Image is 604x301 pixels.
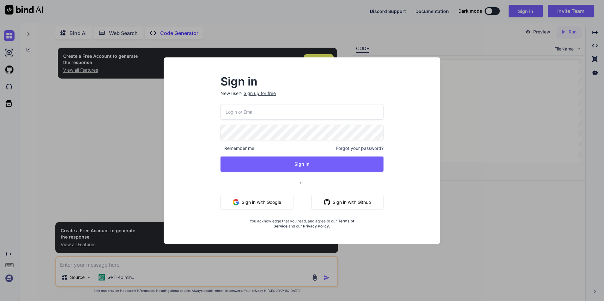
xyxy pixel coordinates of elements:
a: Privacy Policy. [303,224,330,228]
span: Forgot your password? [336,145,384,151]
input: Login or Email [220,104,384,120]
h2: Sign in [220,76,384,86]
img: github [324,199,330,205]
div: You acknowledge that you read, and agree to our and our [248,215,356,229]
span: or [275,175,329,190]
a: Terms of Service [274,219,354,228]
img: google [233,199,239,205]
button: Sign in with Github [311,195,384,210]
span: Remember me [220,145,254,151]
p: New user? [220,90,384,104]
div: Sign up for free [244,90,276,97]
button: Sign In [220,156,384,172]
button: Sign in with Google [220,195,293,210]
